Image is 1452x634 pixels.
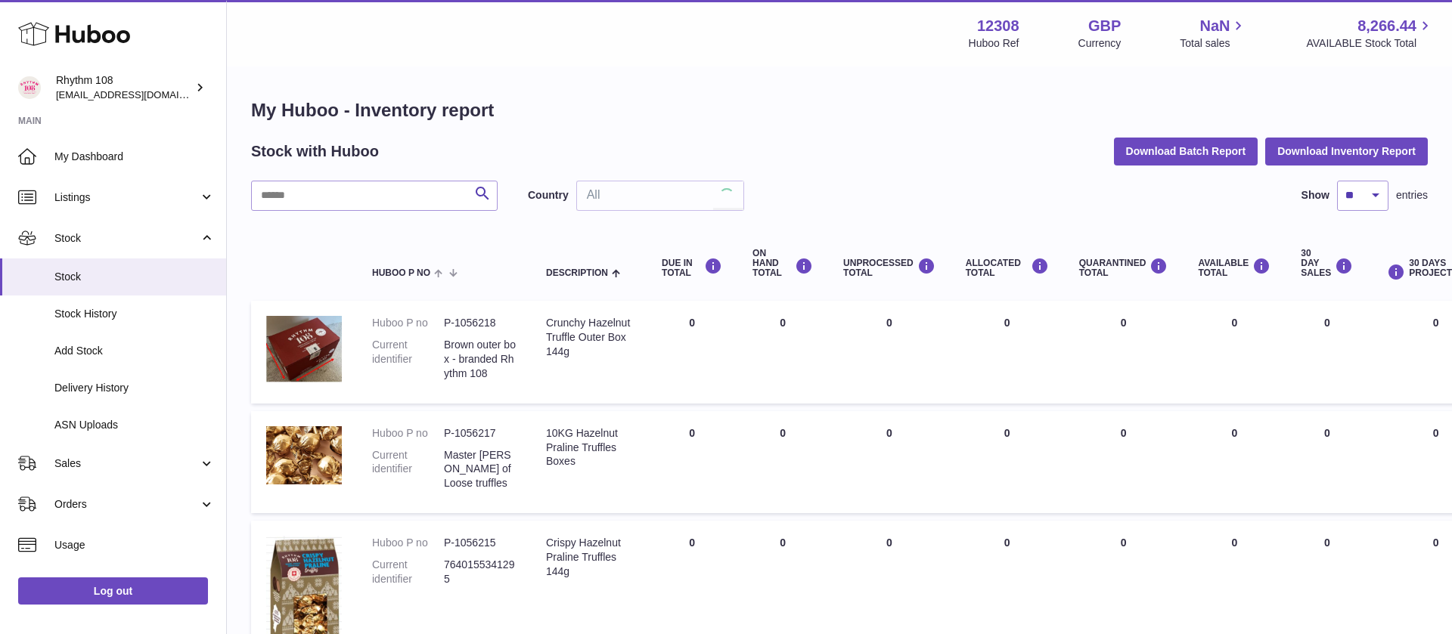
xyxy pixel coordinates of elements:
span: Stock History [54,307,215,321]
span: Huboo P no [372,268,430,278]
dd: Master [PERSON_NAME] of Loose truffles [444,448,516,491]
span: 0 [1121,537,1127,549]
div: QUARANTINED Total [1079,258,1168,278]
dt: Huboo P no [372,536,444,550]
button: Download Batch Report [1114,138,1258,165]
div: ALLOCATED Total [966,258,1049,278]
label: Show [1302,188,1329,203]
span: Listings [54,190,199,205]
div: Crispy Hazelnut Praline Truffles 144g [546,536,631,579]
span: Sales [54,456,199,471]
div: UNPROCESSED Total [843,258,935,278]
dt: Huboo P no [372,426,444,441]
span: Stock [54,231,199,246]
span: Usage [54,538,215,552]
div: AVAILABLE Total [1198,258,1270,278]
span: Orders [54,497,199,512]
td: 0 [828,411,951,514]
img: product image [266,426,342,484]
span: 0 [1121,317,1127,329]
td: 0 [828,301,951,404]
span: My Dashboard [54,150,215,164]
img: product image [266,316,342,382]
span: Stock [54,270,215,284]
dd: 7640155341295 [444,558,516,586]
td: 0 [647,301,737,404]
dt: Current identifier [372,448,444,491]
div: Rhythm 108 [56,73,192,102]
label: Country [528,188,569,203]
span: NaN [1199,16,1230,36]
span: Total sales [1180,36,1247,51]
div: DUE IN TOTAL [662,258,722,278]
dd: P-1056217 [444,426,516,441]
dt: Huboo P no [372,316,444,330]
strong: GBP [1088,16,1121,36]
a: Log out [18,577,208,605]
span: AVAILABLE Stock Total [1306,36,1434,51]
dd: P-1056215 [444,536,516,550]
dt: Current identifier [372,558,444,586]
div: Huboo Ref [969,36,1019,51]
a: 8,266.44 AVAILABLE Stock Total [1306,16,1434,51]
button: Download Inventory Report [1265,138,1428,165]
img: orders@rhythm108.com [18,76,41,99]
td: 0 [737,301,828,404]
span: ASN Uploads [54,418,215,432]
div: Crunchy Hazelnut Truffle Outer Box 144g [546,316,631,359]
td: 0 [951,301,1064,404]
span: 8,266.44 [1357,16,1416,36]
strong: 12308 [977,16,1019,36]
td: 0 [1183,411,1286,514]
a: NaN Total sales [1180,16,1247,51]
span: entries [1396,188,1428,203]
div: ON HAND Total [752,249,813,279]
dd: P-1056218 [444,316,516,330]
td: 0 [737,411,828,514]
span: Delivery History [54,381,215,395]
h1: My Huboo - Inventory report [251,98,1428,122]
td: 0 [951,411,1064,514]
div: Currency [1078,36,1122,51]
td: 0 [1286,411,1368,514]
td: 0 [647,411,737,514]
div: 30 DAY SALES [1301,249,1353,279]
dt: Current identifier [372,338,444,381]
span: Add Stock [54,344,215,358]
span: [EMAIL_ADDRESS][DOMAIN_NAME] [56,88,222,101]
span: 0 [1121,427,1127,439]
td: 0 [1286,301,1368,404]
dd: Brown outer box - branded Rhythm 108 [444,338,516,381]
div: 10KG Hazelnut Praline Truffles Boxes [546,426,631,469]
span: Description [546,268,608,278]
td: 0 [1183,301,1286,404]
h2: Stock with Huboo [251,141,379,162]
